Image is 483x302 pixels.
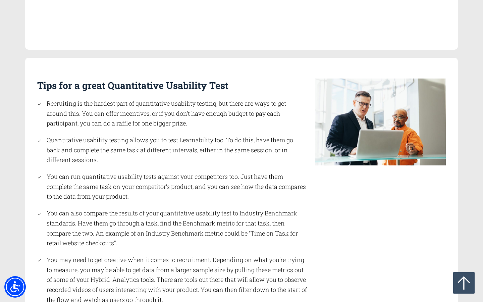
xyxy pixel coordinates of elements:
div: Accessibility Menu [4,276,26,298]
li: You can also compare the results of your quantitative usability test to Industry Benchmark standa... [43,208,307,248]
a: Go to top [453,272,475,294]
h2: Tips for a great Quantitative Usability Test [37,79,307,93]
img: usability_test_quantitative-third.jpg [315,79,446,166]
li: You can run quantitative usability tests against your competitors too. Just have them complete th... [43,172,307,202]
li: Recruiting is the hardest part of quantitative usability testing, but there are ways to get aroun... [43,99,307,129]
li: Quantitative usability testing allows you to test Learnability too. To do this, have them go back... [43,135,307,165]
